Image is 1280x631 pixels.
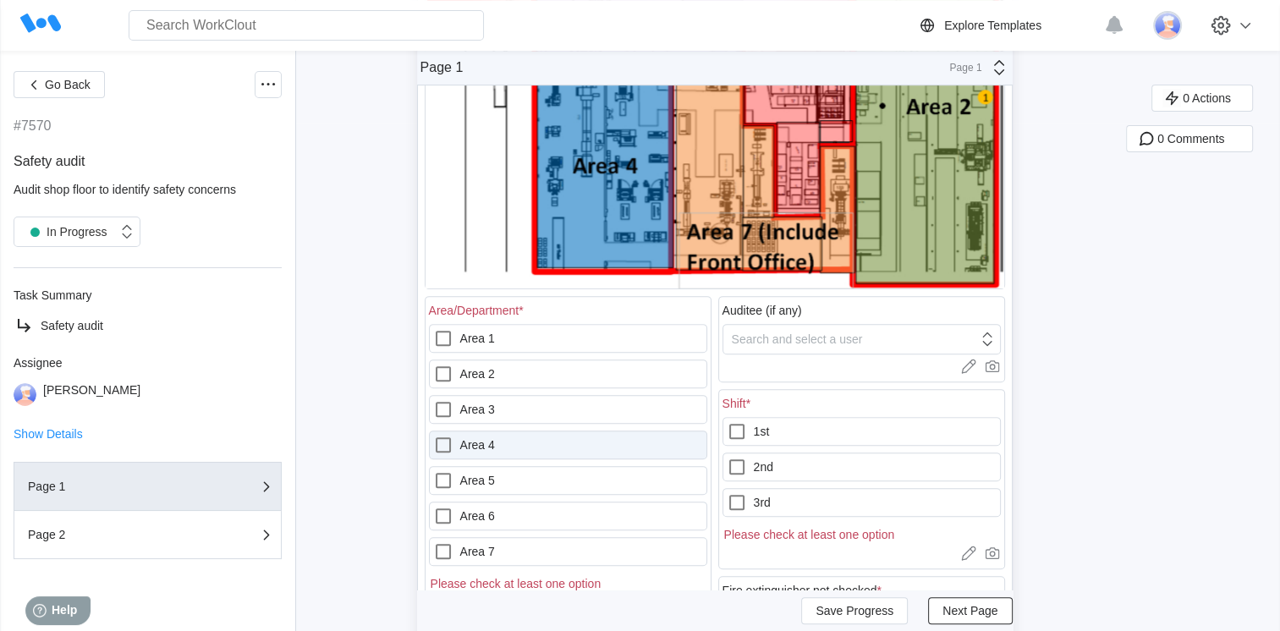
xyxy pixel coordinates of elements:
div: Auditee (if any) [722,304,802,317]
div: Please check at least one option [429,573,707,590]
span: Safety audit [14,154,85,168]
span: 0 Comments [1157,133,1224,145]
label: Area 2 [429,359,707,388]
div: Page 1 [420,60,464,75]
div: [PERSON_NAME] [43,383,140,406]
img: user-3.png [14,383,36,406]
label: Area 3 [429,395,707,424]
label: Area 7 [429,537,707,566]
div: Please check at least one option [722,524,1001,541]
div: Explore Templates [944,19,1041,32]
label: Area 6 [429,502,707,530]
button: Page 1 [14,462,282,511]
div: Fire extinguisher not checked [722,584,882,597]
div: Page 1 [940,62,982,74]
span: Save Progress [816,605,893,617]
button: Save Progress [801,597,908,624]
label: Area 4 [429,431,707,459]
button: 0 Actions [1151,85,1253,112]
div: Search and select a user [732,332,863,346]
span: Go Back [45,79,91,91]
div: Task Summary [14,288,282,302]
div: Shift [722,397,750,410]
span: 0 Actions [1183,92,1231,104]
label: 2nd [722,453,1001,481]
button: Go Back [14,71,105,98]
input: Search WorkClout [129,10,484,41]
button: Next Page [928,597,1012,624]
div: Assignee [14,356,282,370]
button: Page 2 [14,511,282,559]
div: #7570 [14,118,52,134]
label: 1st [722,417,1001,446]
span: Safety audit [41,319,103,332]
a: Explore Templates [917,15,1096,36]
button: Show Details [14,428,83,440]
div: Area/Department [429,304,524,317]
div: Page 2 [28,529,197,540]
label: Area 1 [429,324,707,353]
div: In Progress [23,220,107,244]
div: Page 1 [28,480,197,492]
label: Area 5 [429,466,707,495]
div: Audit shop floor to identify safety concerns [14,183,282,196]
label: 3rd [722,488,1001,517]
img: user-3.png [1153,11,1182,40]
span: Next Page [942,605,997,617]
a: Safety audit [14,315,282,336]
button: 0 Comments [1126,125,1253,152]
